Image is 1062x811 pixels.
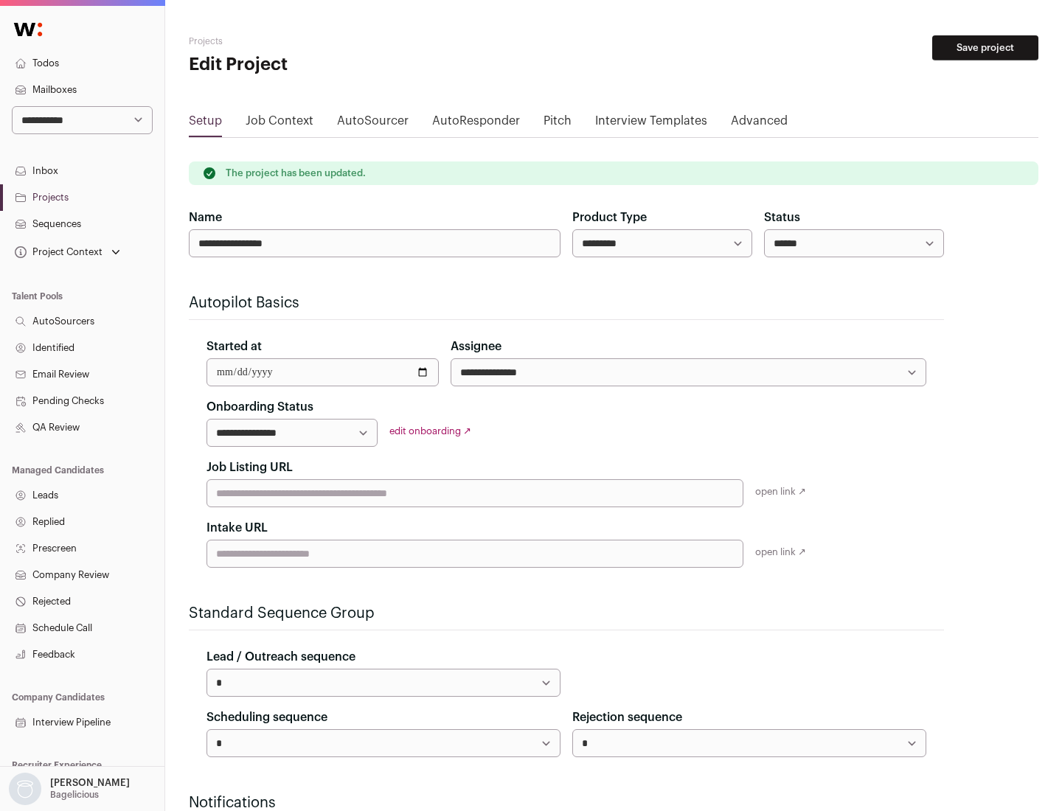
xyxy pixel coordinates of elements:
label: Onboarding Status [206,398,313,416]
label: Scheduling sequence [206,709,327,726]
label: Started at [206,338,262,355]
button: Open dropdown [12,242,123,262]
a: Setup [189,112,222,136]
h2: Autopilot Basics [189,293,944,313]
h2: Projects [189,35,472,47]
a: Interview Templates [595,112,707,136]
label: Intake URL [206,519,268,537]
label: Status [764,209,800,226]
label: Lead / Outreach sequence [206,648,355,666]
a: Job Context [246,112,313,136]
p: The project has been updated. [226,167,366,179]
label: Rejection sequence [572,709,682,726]
a: AutoResponder [432,112,520,136]
label: Job Listing URL [206,459,293,476]
a: Advanced [731,112,788,136]
a: Pitch [544,112,572,136]
p: [PERSON_NAME] [50,777,130,789]
h2: Standard Sequence Group [189,603,944,624]
h1: Edit Project [189,53,472,77]
button: Open dropdown [6,773,133,805]
label: Assignee [451,338,502,355]
img: Wellfound [6,15,50,44]
a: AutoSourcer [337,112,409,136]
label: Product Type [572,209,647,226]
img: nopic.png [9,773,41,805]
div: Project Context [12,246,103,258]
label: Name [189,209,222,226]
p: Bagelicious [50,789,99,801]
a: edit onboarding ↗ [389,426,471,436]
button: Save project [932,35,1038,60]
